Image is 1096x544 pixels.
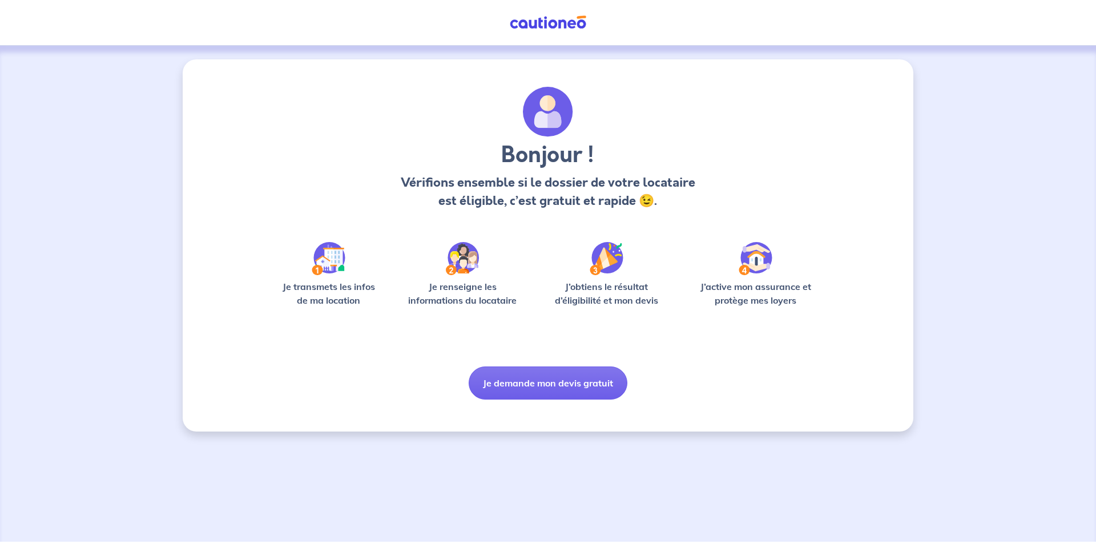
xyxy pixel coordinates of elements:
img: /static/c0a346edaed446bb123850d2d04ad552/Step-2.svg [446,242,479,275]
img: archivate [523,87,573,137]
img: /static/f3e743aab9439237c3e2196e4328bba9/Step-3.svg [590,242,623,275]
p: J’active mon assurance et protège mes loyers [689,280,822,307]
button: Je demande mon devis gratuit [469,366,627,400]
p: Je transmets les infos de ma location [274,280,383,307]
p: Vérifions ensemble si le dossier de votre locataire est éligible, c’est gratuit et rapide 😉. [397,174,698,210]
p: Je renseigne les informations du locataire [401,280,524,307]
h3: Bonjour ! [397,142,698,169]
img: Cautioneo [505,15,591,30]
img: /static/bfff1cf634d835d9112899e6a3df1a5d/Step-4.svg [739,242,772,275]
p: J’obtiens le résultat d’éligibilité et mon devis [542,280,671,307]
img: /static/90a569abe86eec82015bcaae536bd8e6/Step-1.svg [312,242,345,275]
